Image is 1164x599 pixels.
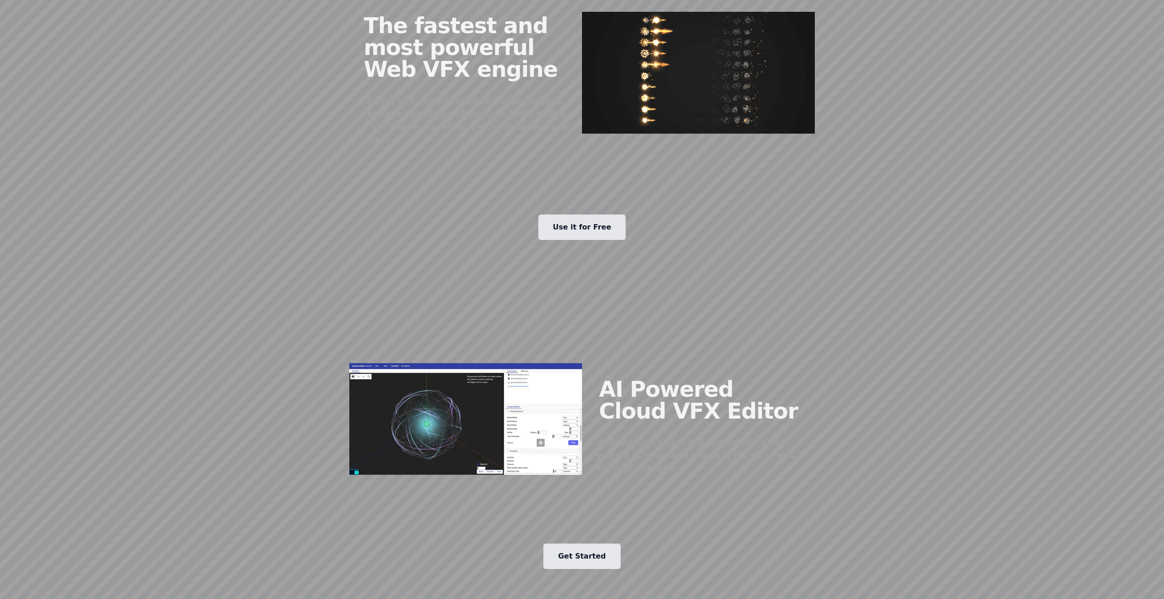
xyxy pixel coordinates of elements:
[582,12,815,134] img: three.quarks engine
[597,436,800,474] div: With the first online AI powered VFX editor, you are able to store things in the cloud and work f...
[543,544,620,569] a: Get Started
[364,95,567,145] div: Quarks VFX engine supports a wide range of features including: Soft particle, PBR / sprites / tra...
[538,215,626,240] a: Use it for Free
[599,378,798,422] h2: AI Powered Cloud VFX Editor
[349,363,582,475] img: VFX Editor
[364,15,567,80] h2: The fastest and most powerful Web VFX engine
